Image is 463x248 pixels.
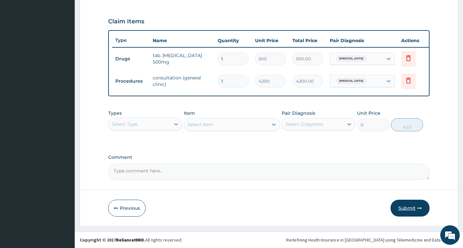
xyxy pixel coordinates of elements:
label: Pair Diagnosis [282,110,315,116]
div: Select Type [112,121,138,127]
td: consultation (general clinic) [149,71,214,91]
a: RelianceHMO [116,237,144,243]
span: We're online! [38,82,90,147]
textarea: Type your message and hit 'Enter' [3,177,124,200]
th: Unit Price [252,34,289,47]
th: Type [112,34,149,46]
div: Select Diagnosis [285,121,323,127]
label: Item [184,110,195,116]
span: [MEDICAL_DATA] [336,78,367,84]
td: tab. [MEDICAL_DATA] 500mg [149,49,214,68]
div: Minimize live chat window [107,3,122,19]
label: Types [108,111,122,116]
button: Previous [108,200,146,217]
th: Pair Diagnosis [327,34,398,47]
button: Submit [391,200,430,217]
td: Drugs [112,53,149,65]
td: Procedures [112,75,149,87]
h3: Claim Items [108,18,144,25]
footer: All rights reserved. [75,231,463,248]
strong: Copyright © 2017 . [80,237,145,243]
span: [MEDICAL_DATA] [336,55,367,62]
div: Chat with us now [34,36,109,45]
div: Redefining Heath Insurance in [GEOGRAPHIC_DATA] using Telemedicine and Data Science! [286,237,458,243]
label: Comment [108,155,430,160]
img: d_794563401_company_1708531726252_794563401 [12,32,26,49]
th: Name [149,34,214,47]
th: Actions [398,34,431,47]
label: Unit Price [357,110,380,116]
th: Total Price [289,34,327,47]
button: Add [391,118,423,131]
th: Quantity [214,34,252,47]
